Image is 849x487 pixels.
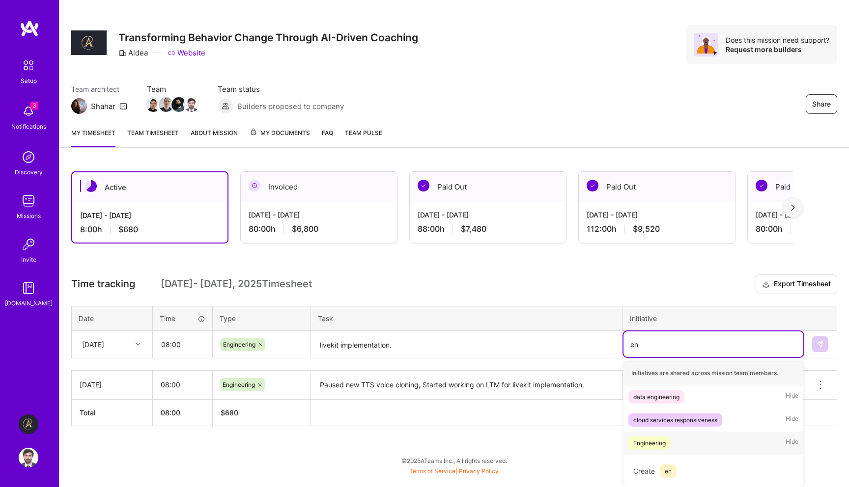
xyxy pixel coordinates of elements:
[19,191,38,211] img: teamwork
[185,96,198,113] a: Team Member Avatar
[172,96,185,113] a: Team Member Avatar
[19,448,38,467] img: User Avatar
[71,278,135,290] span: Time tracking
[118,31,418,44] h3: Transforming Behavior Change Through AI-Driven Coaching
[633,224,660,234] span: $9,520
[812,99,831,109] span: Share
[146,97,161,112] img: Team Member Avatar
[18,55,39,76] img: setup
[71,128,115,147] a: My timesheet
[762,279,770,290] i: icon Download
[786,390,798,404] span: Hide
[345,129,382,136] span: Team Pulse
[11,121,46,132] div: Notifications
[160,96,172,113] a: Team Member Avatar
[16,448,41,467] a: User Avatar
[459,467,499,475] a: Privacy Policy
[312,372,622,399] textarea: Paused new TTS voice cloning, Started working on LTM for livekit implementation.
[409,467,499,475] span: |
[159,97,173,112] img: Team Member Avatar
[161,278,312,290] span: [DATE] - [DATE] , 2025 Timesheet
[292,224,318,234] span: $6,800
[80,379,144,390] div: [DATE]
[250,128,310,147] a: My Documents
[241,172,397,202] div: Invoiced
[628,460,798,483] div: Create
[72,172,227,202] div: Active
[630,313,797,324] div: Initiative
[171,97,186,112] img: Team Member Avatar
[579,172,735,202] div: Paid Out
[409,467,455,475] a: Terms of Service
[168,48,205,58] a: Website
[221,408,238,417] span: $ 680
[72,306,153,330] th: Date
[756,274,837,294] button: Export Timesheet
[71,84,127,94] span: Team architect
[587,224,727,234] div: 112:00 h
[30,102,38,109] span: 3
[19,147,38,167] img: discovery
[72,399,153,426] th: Total
[218,84,344,94] span: Team status
[322,128,333,147] a: FAQ
[633,438,666,448] div: Engineering
[623,361,803,385] div: Initiatives are shared across mission team members.
[806,94,837,114] button: Share
[587,210,727,220] div: [DATE] - [DATE]
[20,20,39,37] img: logo
[791,204,795,211] img: right
[726,45,829,54] div: Request more builders
[19,102,38,121] img: bell
[71,98,87,114] img: Team Architect
[410,172,566,202] div: Paid Out
[250,128,310,138] span: My Documents
[786,413,798,427] span: Hide
[127,128,179,147] a: Team timesheet
[816,340,824,348] img: Submit
[633,392,679,402] div: data engineering
[82,339,104,350] div: [DATE]
[633,415,717,425] div: cloud services responsiveness
[15,167,43,177] div: Discovery
[694,33,718,56] img: Avatar
[19,278,38,298] img: guide book
[311,306,623,330] th: Task
[345,128,382,147] a: Team Pulse
[418,224,558,234] div: 88:00 h
[85,180,97,192] img: Active
[786,436,798,450] span: Hide
[213,306,311,330] th: Type
[756,180,767,191] img: Paid Out
[16,414,41,434] a: Aldea: Transforming Behavior Change Through AI-Driven Coaching
[237,101,344,111] span: Builders proposed to company
[119,102,127,110] i: icon Mail
[160,313,205,324] div: Time
[223,381,255,388] span: Engineering
[249,180,260,191] img: Invoiced
[249,224,389,234] div: 80:00 h
[136,342,141,347] i: icon Chevron
[118,48,148,58] div: Aldea
[147,84,198,94] span: Team
[218,98,233,114] img: Builders proposed to company
[153,372,212,398] input: HH:MM
[249,210,389,220] div: [DATE] - [DATE]
[418,210,558,220] div: [DATE] - [DATE]
[19,235,38,254] img: Invite
[91,101,115,111] div: Shahar
[59,448,849,473] div: © 2025 ATeams Inc., All rights reserved.
[21,76,37,86] div: Setup
[153,399,213,426] th: 08:00
[21,254,36,265] div: Invite
[461,224,486,234] span: $7,480
[71,30,107,55] img: Company Logo
[17,211,41,221] div: Missions
[147,96,160,113] a: Team Member Avatar
[118,224,138,235] span: $680
[191,128,238,147] a: About Mission
[726,35,829,45] div: Does this mission need support?
[80,210,220,220] div: [DATE] - [DATE]
[312,332,622,358] textarea: livekit implementation.
[80,224,220,235] div: 8:00 h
